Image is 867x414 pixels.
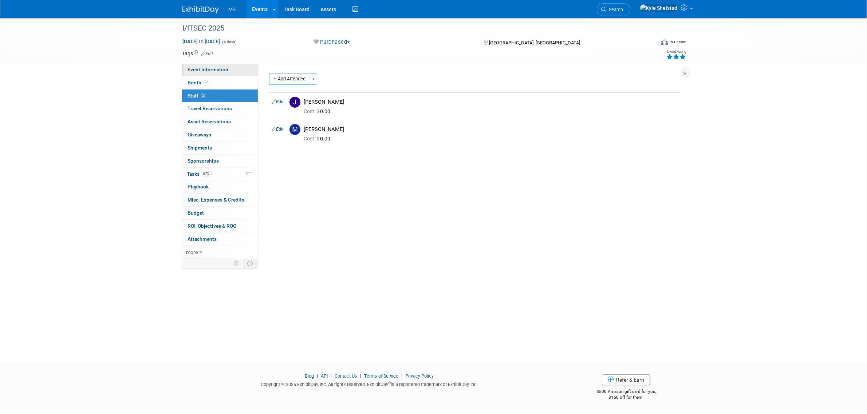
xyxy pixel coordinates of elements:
div: Event Format [612,38,687,49]
a: API [321,373,328,379]
span: Giveaways [188,132,212,138]
span: Event Information [188,67,229,72]
div: [PERSON_NAME] [304,126,677,133]
a: Playbook [182,180,258,193]
i: Booth reservation complete [205,80,209,84]
div: Event Rating [666,50,686,53]
span: Shipments [188,145,212,151]
a: Shipments [182,142,258,154]
span: [DATE] [DATE] [182,38,221,45]
span: | [329,373,334,379]
span: Budget [188,210,204,216]
sup: ® [388,381,391,385]
span: 2 [201,93,206,98]
span: more [186,249,198,255]
a: Edit [201,51,213,56]
span: | [399,373,404,379]
span: Cost: $ [304,136,320,142]
span: | [315,373,320,379]
a: Terms of Service [364,373,398,379]
a: Contact Us [335,373,357,379]
a: Refer & Earn [602,374,650,385]
a: Booth [182,76,258,89]
div: $150 off for them. [567,394,685,401]
span: Travel Reservations [188,106,232,111]
img: M.jpg [289,124,300,135]
a: Blog [305,373,314,379]
span: 0.00 [304,108,334,114]
img: Kyle Shelstad [640,4,678,12]
span: Sponsorships [188,158,219,164]
div: [PERSON_NAME] [304,99,677,106]
a: Travel Reservations [182,102,258,115]
a: Edit [272,127,284,132]
span: Tasks [187,171,212,177]
a: Asset Reservations [182,115,258,128]
a: Search [597,3,630,16]
span: | [358,373,363,379]
span: ROI, Objectives & ROO [188,223,237,229]
a: Staff2 [182,89,258,102]
span: Attachments [188,236,217,242]
span: IVS [228,7,236,12]
span: Booth [188,80,210,85]
a: Privacy Policy [405,373,434,379]
button: Purchased [311,38,353,46]
span: 67% [202,171,212,176]
span: Asset Reservations [188,119,231,124]
span: Staff [188,93,206,99]
img: Format-Inperson.png [661,39,668,45]
a: more [182,246,258,259]
img: ExhibitDay [182,6,219,13]
span: Cost: $ [304,108,320,114]
span: Misc. Expenses & Credits [188,197,245,203]
a: Misc. Expenses & Credits [182,194,258,206]
a: Event Information [182,63,258,76]
span: [GEOGRAPHIC_DATA], [GEOGRAPHIC_DATA] [489,40,580,45]
td: Tags [182,50,213,57]
span: Playbook [188,184,209,190]
a: Budget [182,207,258,219]
span: to [198,39,205,44]
span: (4 days) [222,40,237,44]
img: J.jpg [289,97,300,108]
span: 0.00 [304,136,334,142]
a: Sponsorships [182,155,258,167]
a: ROI, Objectives & ROO [182,220,258,232]
td: Toggle Event Tabs [243,259,258,268]
a: Giveaways [182,128,258,141]
div: In-Person [669,39,686,45]
span: Search [607,7,623,12]
a: Attachments [182,233,258,246]
div: Copyright © 2025 ExhibitDay, Inc. All rights reserved. ExhibitDay is a registered trademark of Ex... [182,379,557,388]
a: Edit [272,99,284,104]
td: Personalize Event Tab Strip [230,259,243,268]
button: Add Attendee [269,73,310,85]
a: Tasks67% [182,168,258,180]
div: I/ITSEC 2025 [180,22,644,35]
div: $500 Amazon gift card for you, [567,384,685,401]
